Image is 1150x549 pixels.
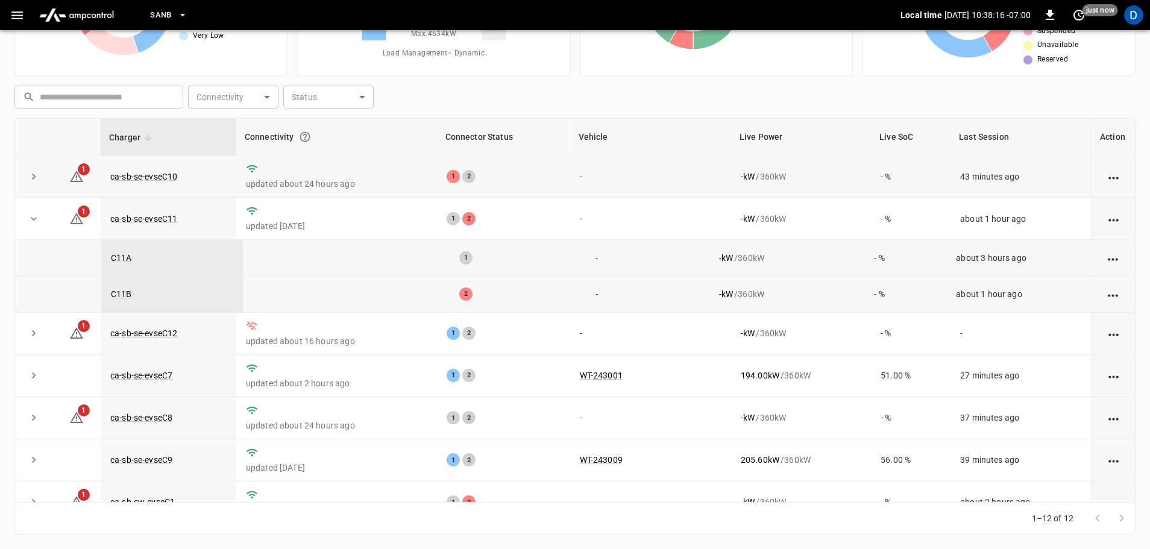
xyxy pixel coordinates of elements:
button: expand row [25,168,43,186]
p: updated about 16 hours ago [246,335,428,347]
div: 2 [462,369,476,382]
div: 2 [462,170,476,183]
div: action cell options [1105,252,1120,264]
span: Unavailable [1037,39,1078,51]
div: 1 [447,369,460,382]
a: 1 [69,171,84,180]
th: Last Session [950,119,1091,155]
td: - % [871,482,950,524]
div: action cell options [1106,412,1121,424]
a: 1 [69,497,84,506]
div: 2 [462,327,476,340]
div: / 360 kW [741,454,861,466]
p: updated about 24 hours ago [246,178,428,190]
div: 1 [447,453,460,466]
div: profile-icon [1124,5,1143,25]
th: Action [1091,119,1135,155]
span: Reserved [1037,54,1068,66]
a: ca-sb-sw-evseC1 [110,497,175,507]
img: ampcontrol.io logo [34,4,119,27]
p: - kW [741,171,755,183]
div: Connectivity [245,126,429,148]
div: 2 [462,453,476,466]
span: 1 [78,489,90,501]
p: - kW [741,327,755,339]
td: - [586,276,709,312]
div: action cell options [1106,171,1121,183]
p: - kW [741,496,755,508]
span: Max. 4634 kW [411,28,456,40]
div: / 360 kW [741,213,861,225]
span: Load Management = Dynamic [383,48,485,60]
a: ca-sb-se-evseC9 [110,455,172,465]
td: - % [871,313,950,355]
div: 1 [459,251,473,265]
p: updated about 24 hours ago [246,419,428,431]
button: set refresh interval [1069,5,1089,25]
td: 37 minutes ago [950,397,1091,439]
td: - % [871,198,950,240]
td: - [586,240,709,276]
a: C11A [111,253,132,263]
td: - % [864,276,946,312]
div: 2 [462,495,476,509]
th: Live Power [731,119,871,155]
span: Very Low [193,30,224,42]
button: expand row [25,366,43,384]
td: - % [864,240,946,276]
a: 1 [69,213,84,222]
p: 205.60 kW [741,454,779,466]
th: Vehicle [570,119,731,155]
span: 1 [78,404,90,416]
span: Charger [109,130,156,145]
span: SanB [150,8,172,22]
button: expand row [25,409,43,427]
td: 27 minutes ago [950,355,1091,397]
a: ca-sb-se-evseC10 [110,172,177,181]
span: just now [1082,4,1118,16]
div: / 360 kW [719,288,855,300]
div: 2 [462,212,476,225]
p: Local time [900,9,942,21]
div: / 360 kW [741,171,861,183]
p: updated [DATE] [246,462,428,474]
td: - % [871,397,950,439]
td: - % [871,155,950,198]
td: about 2 hours ago [950,482,1091,524]
button: expand row [25,451,43,469]
td: about 1 hour ago [950,198,1091,240]
a: ca-sb-se-evseC8 [110,413,172,422]
div: action cell options [1106,327,1121,339]
td: - [950,313,1091,355]
th: Connector Status [437,119,570,155]
td: 39 minutes ago [950,439,1091,482]
button: expand row [25,210,43,228]
button: expand row [25,324,43,342]
th: Live SoC [871,119,950,155]
span: Suspended [1037,25,1076,37]
p: - kW [719,288,733,300]
span: 1 [78,205,90,218]
span: 1 [78,320,90,332]
p: [DATE] 10:38:16 -07:00 [944,9,1031,21]
a: ca-sb-se-evseC12 [110,328,177,338]
p: - kW [741,213,755,225]
td: - [570,313,731,355]
td: - [570,482,731,524]
div: 1 [447,327,460,340]
td: 51.00 % [871,355,950,397]
td: - [570,155,731,198]
td: about 1 hour ago [946,276,1091,312]
div: 1 [447,411,460,424]
button: Connection between the charger and our software. [294,126,316,148]
td: - [570,397,731,439]
a: ca-sb-se-evseC11 [110,214,177,224]
p: - kW [741,412,755,424]
a: 1 [69,328,84,337]
div: / 360 kW [741,496,861,508]
p: - kW [719,252,733,264]
td: 43 minutes ago [950,155,1091,198]
div: 1 [447,170,460,183]
div: 2 [462,411,476,424]
a: ca-sb-se-evseC7 [110,371,172,380]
